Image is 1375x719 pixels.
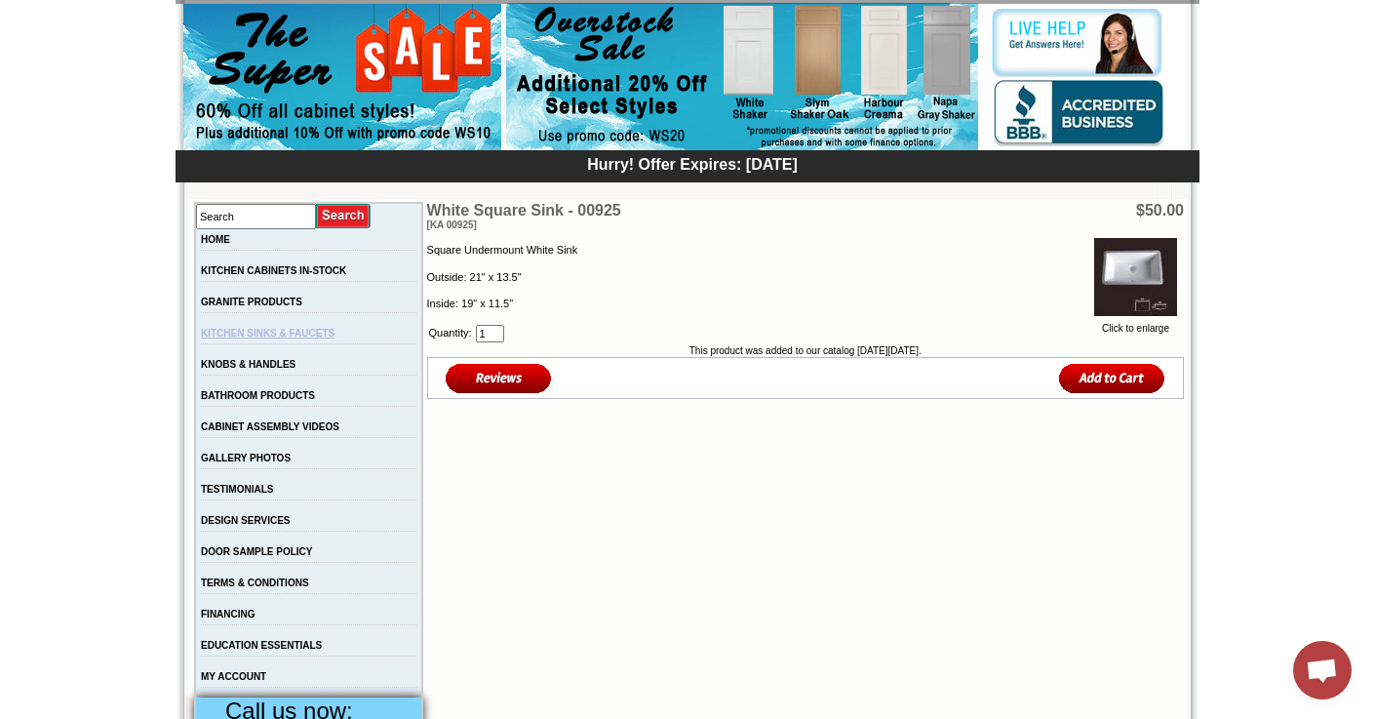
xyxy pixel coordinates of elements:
[1035,202,1184,230] td: $50.00
[201,453,291,463] a: GALLERY PHOTOS
[427,345,1184,356] td: This product was added to our catalog [DATE][DATE].
[427,242,1184,259] p: Square Undermount White Sink
[1094,238,1177,316] img: White Square Sink - 00925
[201,421,339,432] a: CABINET ASSEMBLY VIDEOS
[446,362,552,394] img: Reviews
[201,609,255,619] a: FINANCING
[201,265,346,276] a: KITCHEN CABINETS IN-STOCK
[427,296,1184,312] p: Inside: 19" x 11.5"
[427,323,474,344] td: Quantity:
[201,484,273,495] a: TESTIMONIALS
[201,234,230,245] a: HOME
[201,640,322,651] a: EDUCATION ESSENTIALS
[201,515,291,526] a: DESIGN SERVICES
[201,671,266,682] a: MY ACCOUNT
[427,269,1184,286] p: Outside: 21" x 13.5"
[201,297,302,307] a: GRANITE PRODUCTS
[427,202,1035,230] td: White Square Sink - 00925
[201,578,309,588] a: TERMS & CONDITIONS
[201,546,312,557] a: DOOR SAMPLE POLICY
[201,359,295,370] a: KNOBS & HANDLES
[316,203,372,229] input: Submit
[185,153,1199,174] div: Hurry! Offer Expires: [DATE]
[201,328,334,339] a: KITCHEN SINKS & FAUCETS
[201,390,315,401] a: BATHROOM PRODUCTS
[427,220,477,230] span: [KA 00925]
[1089,312,1182,334] a: Click to enlarge
[1293,641,1352,699] div: Open chat
[1059,362,1165,394] input: Add to Cart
